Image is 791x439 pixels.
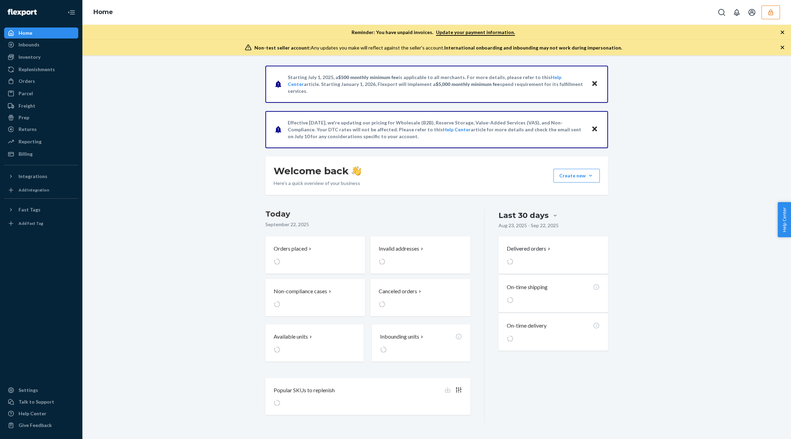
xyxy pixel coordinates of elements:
div: Fast Tags [19,206,41,213]
div: Inventory [19,54,41,61]
p: Aug 23, 2025 - Sep 22, 2025 [498,222,559,229]
a: Settings [4,385,78,396]
div: Prep [19,114,29,121]
div: Parcel [19,90,33,97]
span: $500 monthly minimum fee [338,74,399,80]
div: Integrations [19,173,47,180]
button: Talk to Support [4,396,78,407]
p: Canceled orders [379,287,417,295]
img: hand-wave emoji [352,166,361,176]
div: Reporting [19,138,42,145]
button: Integrations [4,171,78,182]
div: Help Center [19,410,46,417]
button: Orders placed [265,237,365,274]
a: Home [4,28,78,39]
button: Non-compliance cases [265,279,365,316]
div: Replenishments [19,66,55,73]
p: On-time delivery [507,322,547,330]
button: Open account menu [745,6,759,19]
p: Reminder: You have unpaid invoices. [352,29,515,36]
button: Open Search Box [715,6,729,19]
a: Orders [4,76,78,87]
button: Close [590,79,599,89]
a: Inbounds [4,39,78,50]
h3: Today [265,209,470,220]
div: Settings [19,387,38,394]
p: Starting July 1, 2025, a is applicable to all merchants. For more details, please refer to this a... [288,74,585,95]
div: Any updates you make will reflect against the seller's account. [254,44,622,51]
div: Last 30 days [498,210,549,221]
span: Non-test seller account: [254,45,311,51]
a: Parcel [4,88,78,99]
ol: breadcrumbs [88,2,118,22]
div: Orders [19,78,35,85]
button: Inbounding units [372,325,470,362]
div: Billing [19,151,33,157]
div: Give Feedback [19,422,52,429]
a: Billing [4,149,78,160]
div: Returns [19,126,37,133]
button: Available units [265,325,364,362]
p: Non-compliance cases [274,287,327,295]
h1: Welcome back [274,165,361,177]
a: Freight [4,100,78,111]
a: Inventory [4,52,78,63]
p: Invalid addresses [379,245,419,253]
button: Fast Tags [4,204,78,215]
p: Popular SKUs to replenish [274,386,335,394]
button: Give Feedback [4,420,78,431]
a: Add Fast Tag [4,218,78,229]
div: Talk to Support [19,398,54,405]
div: Inbounds [19,41,39,48]
button: Canceled orders [370,279,470,316]
p: Available units [274,333,308,341]
button: Open notifications [730,6,744,19]
p: On-time shipping [507,283,548,291]
p: Orders placed [274,245,307,253]
button: Invalid addresses [370,237,470,274]
p: September 22, 2025 [265,221,470,228]
a: Replenishments [4,64,78,75]
a: Help Center [443,127,471,132]
button: Close Navigation [65,6,78,19]
span: $5,000 monthly minimum fee [436,81,500,87]
span: International onboarding and inbounding may not work during impersonation. [444,45,622,51]
a: Add Integration [4,185,78,196]
a: Help Center [4,408,78,419]
button: Delivered orders [507,245,552,253]
div: Freight [19,102,35,109]
div: Add Integration [19,187,49,193]
p: Inbounding units [380,333,419,341]
button: Create new [553,169,600,183]
a: Reporting [4,136,78,147]
button: Help Center [778,202,791,237]
p: Effective [DATE], we're updating our pricing for Wholesale (B2B), Reserve Storage, Value-Added Se... [288,119,585,140]
button: Close [590,124,599,134]
a: Prep [4,112,78,123]
a: Update your payment information. [436,29,515,36]
img: Flexport logo [8,9,37,16]
p: Here’s a quick overview of your business [274,180,361,187]
div: Home [19,30,32,36]
a: Returns [4,124,78,135]
a: Home [93,8,113,16]
div: Add Fast Tag [19,220,43,226]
